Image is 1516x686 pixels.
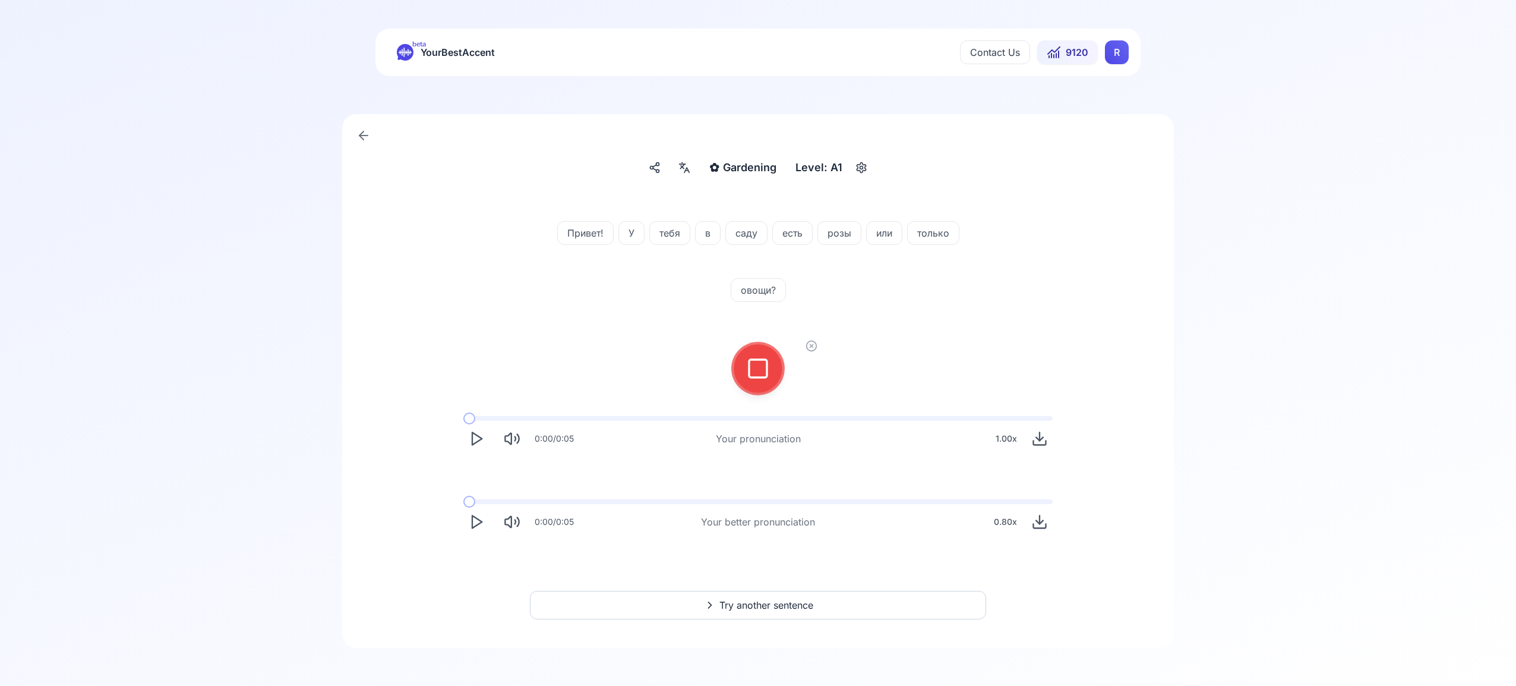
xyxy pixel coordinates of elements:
div: Level: A1 [791,157,847,178]
button: есть [772,221,813,245]
div: 0:00 / 0:05 [535,433,574,445]
button: Level: A1 [791,157,871,178]
div: Your better pronunciation [701,515,815,529]
span: ✿ [709,159,719,176]
span: тебя [650,226,690,240]
a: betaYourBestAccent [387,44,504,61]
button: Mute [499,509,525,535]
span: в [696,226,720,240]
span: только [908,226,959,240]
button: Привет! [557,221,614,245]
div: 1.00 x [991,427,1022,451]
button: У [618,221,645,245]
button: ✿Gardening [705,157,781,178]
button: только [907,221,959,245]
button: розы [817,221,861,245]
span: Try another sentence [719,598,813,612]
span: YourBestAccent [421,44,495,61]
span: овощи? [731,283,785,297]
span: есть [773,226,812,240]
button: RR [1105,40,1129,64]
div: Your pronunciation [716,432,801,446]
div: R [1105,40,1129,64]
button: овощи? [731,278,786,302]
button: Contact Us [960,40,1030,64]
button: в [695,221,721,245]
span: Gardening [723,159,776,176]
button: тебя [649,221,690,245]
span: розы [818,226,861,240]
span: Привет! [558,226,613,240]
span: У [619,226,644,240]
div: 0:00 / 0:05 [535,516,574,528]
span: 9120 [1066,45,1088,59]
button: Download audio [1027,426,1053,452]
button: Mute [499,426,525,452]
span: или [867,226,902,240]
button: Play [463,509,489,535]
button: саду [725,221,768,245]
button: Play [463,426,489,452]
span: beta [412,39,426,49]
button: или [866,221,902,245]
button: Try another sentence [530,591,986,619]
button: Download audio [1027,509,1053,535]
span: саду [726,226,767,240]
button: 9120 [1037,40,1098,64]
div: 0.80 x [989,510,1022,534]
